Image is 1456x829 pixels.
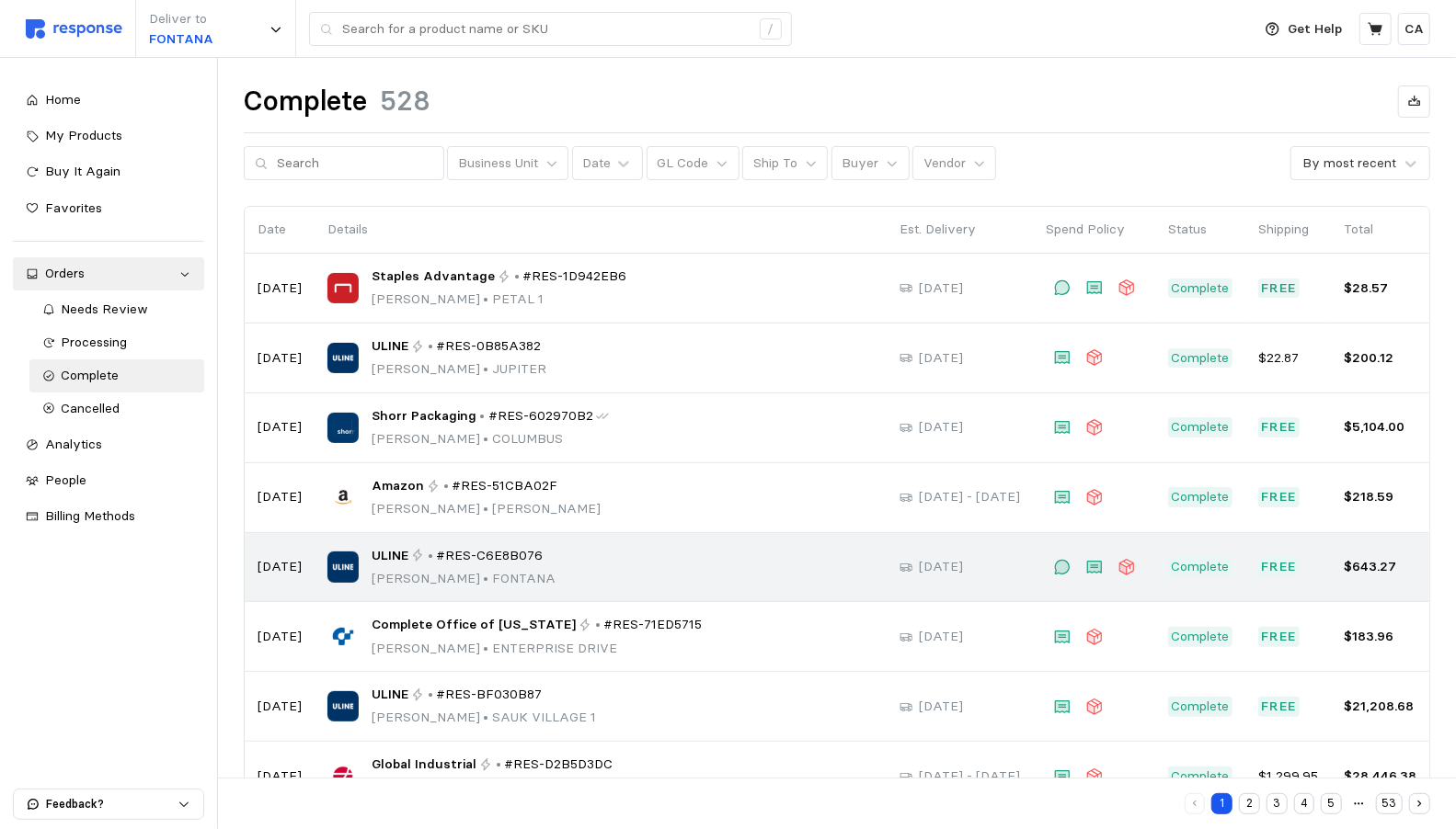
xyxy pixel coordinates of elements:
a: Analytics [13,428,204,461]
p: Free [1262,627,1297,647]
button: 5 [1321,793,1342,814]
span: Buy It Again [45,163,120,179]
span: • [480,290,492,307]
p: Complete [1172,767,1230,787]
p: Complete [1172,627,1230,647]
p: Deliver to [149,9,213,29]
h1: 528 [380,84,430,119]
img: svg%3e [26,19,122,39]
p: Free [1262,278,1297,299]
span: #RES-602970B2 [488,406,593,426]
span: #RES-51CBA02F [452,476,557,496]
a: Cancelled [29,392,205,426]
span: • [480,709,492,725]
p: [DATE] [919,348,963,369]
p: $5,104.00 [1344,417,1416,437]
p: $218.59 [1344,487,1416,507]
a: People [13,464,204,497]
button: Business Unit [447,146,568,181]
p: • [479,406,485,426]
p: Free [1262,557,1297,577]
button: CA [1398,13,1430,45]
span: • [480,430,492,447]
p: [DATE] [919,278,963,299]
p: Vendor [923,153,966,174]
p: Free [1262,697,1297,717]
p: • [514,267,520,287]
span: Amazon [372,476,424,496]
p: [DATE] [258,487,302,507]
p: [DATE] [258,557,302,577]
p: [DATE] [258,767,302,787]
button: 3 [1267,793,1288,814]
p: • [496,755,501,775]
button: Vendor [912,146,996,181]
p: Free [1262,417,1297,437]
p: [DATE] - [DATE] [919,767,1020,787]
p: Total [1344,220,1416,240]
span: Shorr Packaging [372,406,476,426]
span: Needs Review [62,301,149,317]
p: Complete [1172,417,1230,437]
img: ULINE [327,691,358,721]
input: Search [277,147,433,180]
span: #RES-C6E8B076 [436,546,543,566]
span: • [480,640,492,656]
p: $183.96 [1344,627,1416,647]
p: Complete [1172,487,1230,507]
p: [DATE] [919,557,963,577]
p: Business Unit [458,153,538,174]
span: ULINE [372,546,408,566]
p: $200.12 [1344,348,1416,369]
p: Buyer [842,153,878,174]
span: Billing Methods [45,507,135,524]
p: Est. Delivery [900,220,1020,240]
p: Complete [1172,278,1230,299]
span: Analytics [45,436,102,452]
span: #RES-0B85A382 [436,336,541,357]
span: #RES-BF030B87 [436,685,542,705]
span: Staples Advantage [372,267,495,287]
p: [PERSON_NAME] PETAL 1 [372,290,627,310]
a: Processing [29,326,205,359]
div: / [760,18,782,40]
p: [PERSON_NAME] FONTANA [372,569,556,589]
div: By most recent [1302,153,1396,173]
img: Complete Office of Wisconsin [327,621,358,652]
p: $28.57 [1344,278,1416,299]
p: $21,208.68 [1344,697,1416,717]
p: [PERSON_NAME] COLUMBUS [372,429,610,449]
button: Get Help [1255,12,1354,47]
span: Home [45,91,81,108]
p: Spend Policy [1046,220,1142,240]
span: Complete Office of [US_STATE] [372,615,576,635]
p: Complete [1172,348,1230,369]
p: [PERSON_NAME] [PERSON_NAME] [372,499,601,519]
span: Processing [62,334,128,350]
span: #RES-1D942EB6 [522,267,626,287]
span: Complete [62,367,120,383]
p: [PERSON_NAME] JUPITER [372,359,546,380]
span: Favorites [45,199,102,216]
button: Feedback? [14,789,203,819]
p: • [428,685,433,705]
p: FONTANA [149,29,213,50]
span: ULINE [372,685,408,705]
p: Complete [1172,697,1230,717]
p: [DATE] [258,627,302,647]
span: Global Industrial [372,755,476,775]
span: ULINE [372,336,408,357]
p: [DATE] [919,417,963,437]
a: Home [13,84,204,117]
p: [PERSON_NAME] SAUK VILLAGE 1 [372,708,596,728]
p: [DATE] [258,278,302,299]
span: My Products [45,127,122,143]
button: 4 [1294,793,1315,814]
a: Buy It Again [13,155,204,188]
p: $643.27 [1344,557,1416,577]
p: [DATE] - [DATE] [919,487,1020,507]
p: [DATE] [919,697,963,717]
img: Amazon [327,482,358,512]
button: 53 [1376,793,1403,814]
img: ULINE [327,343,358,373]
